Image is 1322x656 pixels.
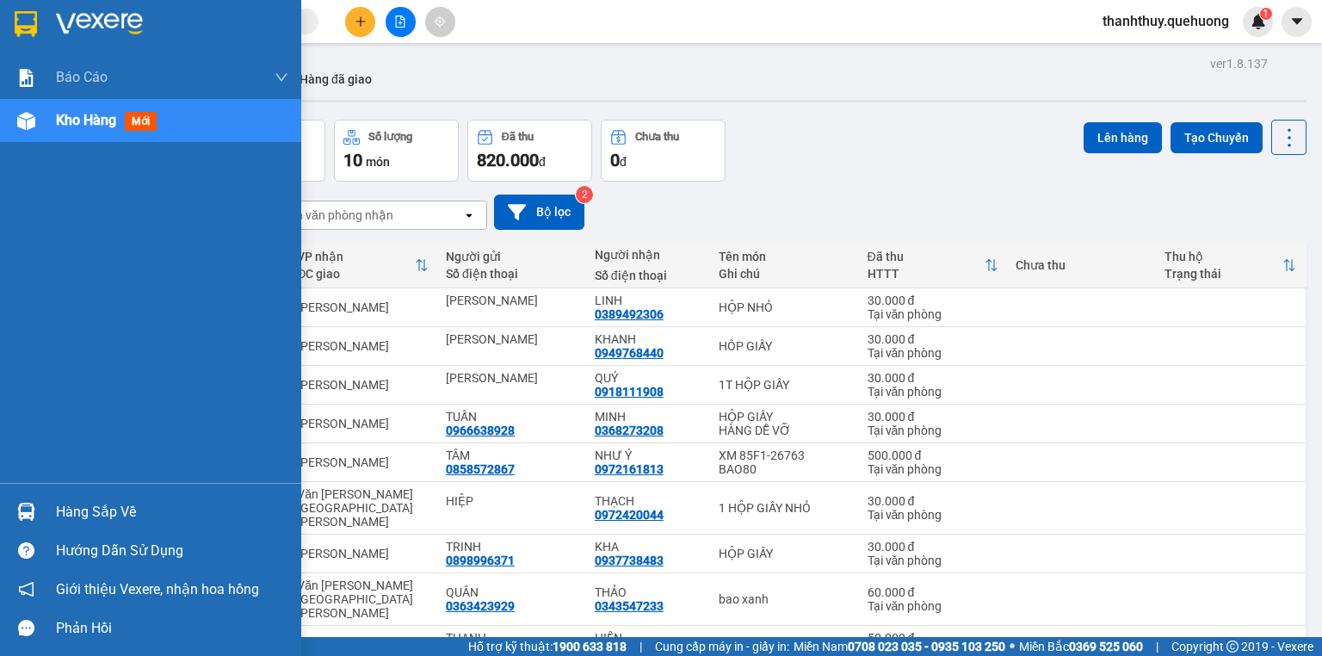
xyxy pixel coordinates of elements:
div: Tên món [719,250,850,263]
span: ⚪️ [1010,643,1015,650]
span: 0 [610,150,620,170]
img: solution-icon [17,69,35,87]
div: Hướng dẫn sử dụng [56,538,288,564]
div: 30.000 đ [868,540,999,554]
span: aim [434,15,446,28]
div: 30.000 đ [868,410,999,424]
div: Văn [PERSON_NAME][GEOGRAPHIC_DATA][PERSON_NAME] [297,487,429,529]
svg: open [462,208,476,222]
button: plus [345,7,375,37]
div: Tại văn phòng [868,508,999,522]
div: QUÝ [595,371,701,385]
div: Tại văn phòng [868,307,999,321]
div: LINH [595,294,701,307]
div: Văn [PERSON_NAME][GEOGRAPHIC_DATA][PERSON_NAME] [297,579,429,620]
span: caret-down [1289,14,1305,29]
div: Chưa thu [635,131,679,143]
div: Tại văn phòng [868,385,999,399]
span: đ [620,155,627,169]
button: caret-down [1282,7,1312,37]
div: HỘP GIẤY [719,410,850,424]
img: warehouse-icon [17,112,35,130]
div: HIỀN [595,631,701,645]
button: Đã thu820.000đ [467,120,592,182]
span: 820.000 [477,150,539,170]
img: warehouse-icon [17,503,35,521]
button: Hàng đã giao [286,59,386,100]
span: Hỗ trợ kỹ thuật: [468,637,627,656]
button: aim [425,7,455,37]
div: HÀ PHƯỜNG [446,371,578,385]
div: Số điện thoại [446,267,578,281]
div: Hàng sắp về [56,499,288,525]
button: Tạo Chuyến [1171,122,1263,153]
button: Lên hàng [1084,122,1162,153]
button: file-add [386,7,416,37]
div: ver 1.8.137 [1210,54,1268,73]
div: Tại văn phòng [868,599,999,613]
img: logo-vxr [15,11,37,37]
div: NHƯ Ý [595,449,701,462]
span: down [275,71,288,84]
div: 0368273208 [595,424,664,437]
div: Trạng thái [1164,267,1282,281]
button: Chưa thu0đ [601,120,726,182]
div: Phản hồi [56,616,288,641]
div: TUẤN [446,410,578,424]
span: message [18,620,34,636]
div: HIỆP [446,494,578,508]
div: ĐC giao [297,267,415,281]
span: món [366,155,390,169]
div: 30.000 đ [868,332,999,346]
div: Tại văn phòng [868,462,999,476]
th: Toggle SortBy [859,243,1008,288]
div: 1 HỘP GIẤY NHỎ [719,501,850,515]
span: copyright [1226,641,1239,653]
sup: 1 [1260,8,1272,20]
div: 500.000 đ [868,449,999,462]
span: | [1156,637,1158,656]
div: THANH [446,631,578,645]
div: Tại văn phòng [868,424,999,437]
div: MINH [595,410,701,424]
strong: 0708 023 035 - 0935 103 250 [848,640,1005,653]
div: THẢO [595,585,701,599]
div: Đã thu [502,131,534,143]
div: 0949768440 [595,346,664,360]
div: [PERSON_NAME] [297,378,429,392]
div: 30.000 đ [868,494,999,508]
div: 30.000 đ [868,294,999,307]
div: HỘP GIẤY [719,547,850,560]
div: HÀNG DỄ VỠ [719,424,850,437]
div: 30.000 đ [868,371,999,385]
span: Miền Bắc [1019,637,1143,656]
div: 50.000 đ [868,631,999,645]
div: HTTT [868,267,985,281]
div: Số điện thoại [595,269,701,282]
div: Thu hộ [1164,250,1282,263]
div: 0937738483 [595,554,664,567]
div: Đã thu [868,250,985,263]
div: HÀ PHƯỜNG [446,332,578,346]
div: Ghi chú [719,267,850,281]
div: Tại văn phòng [868,554,999,567]
div: Số lượng [368,131,412,143]
div: BAO80 [719,462,850,476]
span: plus [355,15,367,28]
div: bao xanh [719,592,850,606]
div: HÀ PHƯỜNG [446,294,578,307]
button: Bộ lọc [494,195,584,230]
strong: 1900 633 818 [553,640,627,653]
div: TRINH [446,540,578,554]
div: HỘP NHỎ [719,300,850,314]
div: Chưa thu [1016,258,1147,272]
div: 0972161813 [595,462,664,476]
div: HÔP GIẤY [719,339,850,353]
span: Miền Nam [794,637,1005,656]
span: 1 [1263,8,1269,20]
div: Tại văn phòng [868,346,999,360]
div: Người nhận [595,248,701,262]
span: Báo cáo [56,66,108,88]
div: 0966638928 [446,424,515,437]
div: 60.000 đ [868,585,999,599]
